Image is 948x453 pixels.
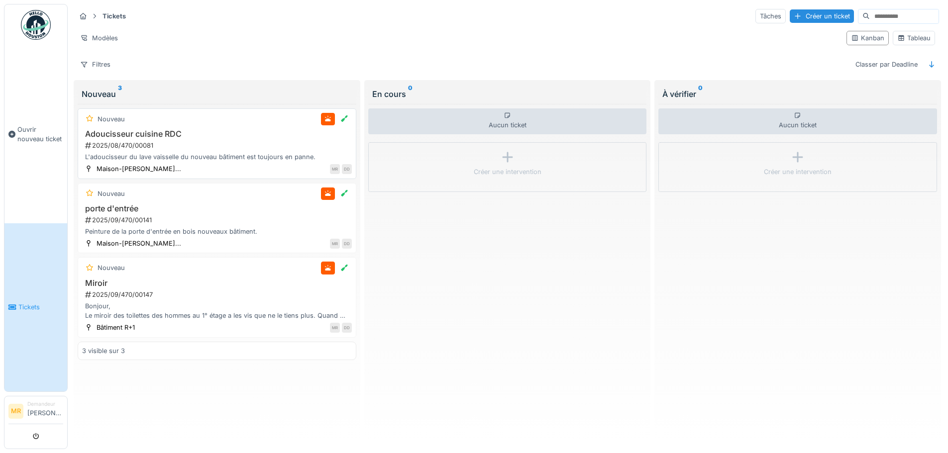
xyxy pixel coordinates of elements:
div: L'adoucisseur du lave vaisselle du nouveau bâtiment est toujours en panne. [82,152,352,162]
span: Ouvrir nouveau ticket [17,125,63,144]
div: Tableau [897,33,931,43]
img: Badge_color-CXgf-gQk.svg [21,10,51,40]
div: Nouveau [98,114,125,124]
sup: 0 [698,88,703,100]
sup: 3 [118,88,122,100]
div: Maison-[PERSON_NAME]... [97,239,181,248]
span: Tickets [18,302,63,312]
div: En cours [372,88,643,100]
div: Maison-[PERSON_NAME]... [97,164,181,174]
h3: porte d'entrée [82,204,352,213]
div: MR [330,239,340,249]
div: Aucun ticket [368,108,647,134]
a: Ouvrir nouveau ticket [4,45,67,223]
div: Nouveau [82,88,352,100]
div: Peinture de la porte d'entrée en bois nouveaux bâtiment. [82,227,352,236]
div: Demandeur [27,400,63,408]
div: Aucun ticket [658,108,937,134]
div: Créer une intervention [764,167,832,177]
div: Tâches [755,9,786,23]
div: MR [330,164,340,174]
div: 2025/09/470/00141 [84,215,352,225]
div: 2025/08/470/00081 [84,141,352,150]
div: DD [342,164,352,174]
div: Filtres [76,57,115,72]
div: Créer un ticket [790,9,854,23]
h3: Miroir [82,278,352,288]
div: 3 visible sur 3 [82,346,125,356]
div: Nouveau [98,263,125,272]
div: Bonjour, Le miroir des toilettes des hommes au 1° étage a les vis que ne le tiens plus. Quand on ... [82,301,352,320]
div: DD [342,239,352,249]
h3: Adoucisseur cuisine RDC [82,129,352,139]
div: Classer par Deadline [851,57,922,72]
div: Kanban [851,33,884,43]
li: MR [8,404,23,419]
div: À vérifier [662,88,933,100]
div: DD [342,323,352,333]
div: 2025/09/470/00147 [84,290,352,299]
sup: 0 [408,88,413,100]
div: Créer une intervention [474,167,541,177]
div: Bâtiment R+1 [97,323,135,332]
div: Modèles [76,31,122,45]
a: MR Demandeur[PERSON_NAME] [8,400,63,424]
li: [PERSON_NAME] [27,400,63,422]
a: Tickets [4,223,67,392]
div: MR [330,323,340,333]
strong: Tickets [99,11,130,21]
div: Nouveau [98,189,125,198]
